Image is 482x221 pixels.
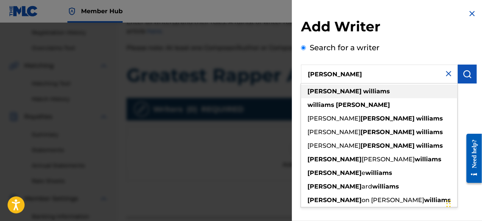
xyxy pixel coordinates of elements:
strong: [PERSON_NAME] [307,196,362,204]
span: ard [362,183,372,190]
span: [PERSON_NAME] [307,142,360,149]
strong: williams [363,88,390,95]
strong: williams [372,183,399,190]
iframe: Resource Center [461,128,482,189]
strong: [PERSON_NAME] [336,101,390,108]
h2: Add Writer [301,18,477,37]
span: Member Hub [81,7,123,15]
strong: williams [416,142,443,149]
strong: [PERSON_NAME] [307,183,362,190]
strong: [PERSON_NAME] [307,88,362,95]
img: close [444,69,453,78]
span: [PERSON_NAME] [307,115,360,122]
strong: williams [365,169,392,176]
span: e [362,169,365,176]
div: Drag [446,192,451,215]
strong: williams [416,128,443,136]
strong: [PERSON_NAME] [360,142,415,149]
strong: [PERSON_NAME] [307,169,362,176]
span: [PERSON_NAME] [362,156,415,163]
span: [PERSON_NAME] [307,128,360,136]
strong: williams [424,196,451,204]
strong: williams [416,115,443,122]
strong: williams [307,101,334,108]
strong: [PERSON_NAME] [360,115,415,122]
strong: williams [415,156,441,163]
img: MLC Logo [9,6,38,17]
label: Search for a writer [310,43,379,52]
input: Search writer's name or IPI Number [301,65,458,83]
strong: [PERSON_NAME] [360,128,415,136]
span: on [PERSON_NAME] [362,196,424,204]
strong: [PERSON_NAME] [307,156,362,163]
iframe: Chat Widget [444,185,482,221]
img: Top Rightsholder [67,7,76,16]
img: Search Works [463,70,472,79]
